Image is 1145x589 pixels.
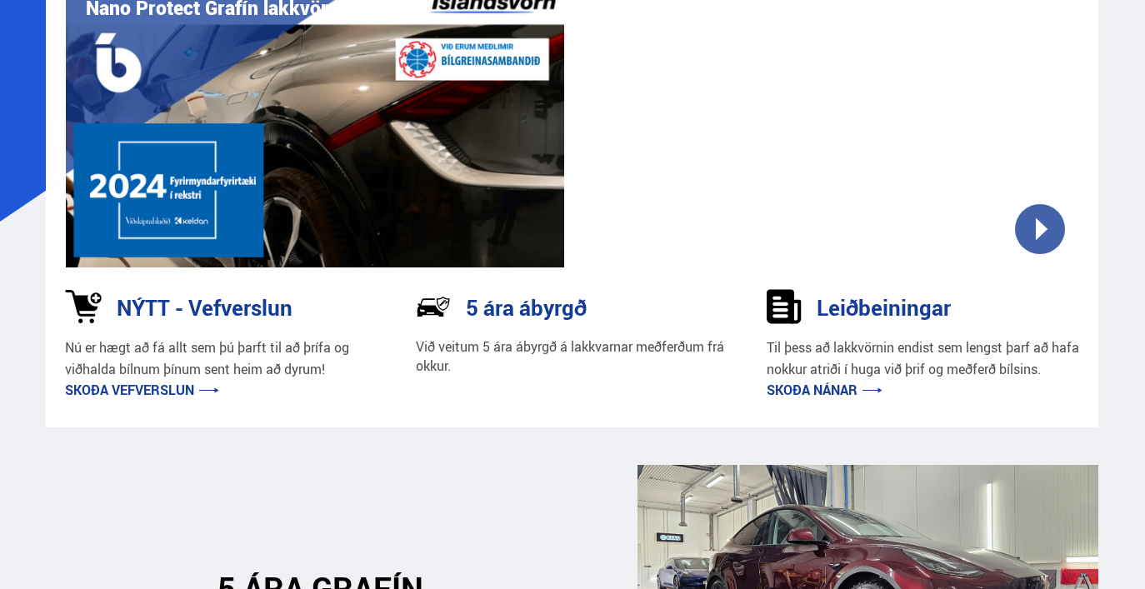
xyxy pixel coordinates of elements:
p: Til þess að lakkvörnin endist sem lengst þarf að hafa nokkur atriði í huga við þrif og meðferð bí... [767,337,1079,380]
img: 1kVRZhkadjUD8HsE.svg [65,289,102,324]
img: NP-R9RrMhXQFCiaa.svg [416,289,451,324]
h3: NÝTT - Vefverslun [117,295,292,320]
p: Nú er hægt að fá allt sem þú þarft til að þrífa og viðhalda bílnum þínum sent heim að dyrum! [65,337,377,380]
p: Við veitum 5 ára ábyrgð á lakkvarnar meðferðum frá okkur. [416,337,728,376]
a: Skoða nánar [767,381,882,399]
a: Skoða vefverslun [65,381,219,399]
img: sDldwouBCQTERH5k.svg [767,289,802,324]
button: Opna LiveChat spjallviðmót [13,7,63,57]
h3: Leiðbeiningar [817,295,951,320]
h3: 5 ára ábyrgð [466,295,587,320]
